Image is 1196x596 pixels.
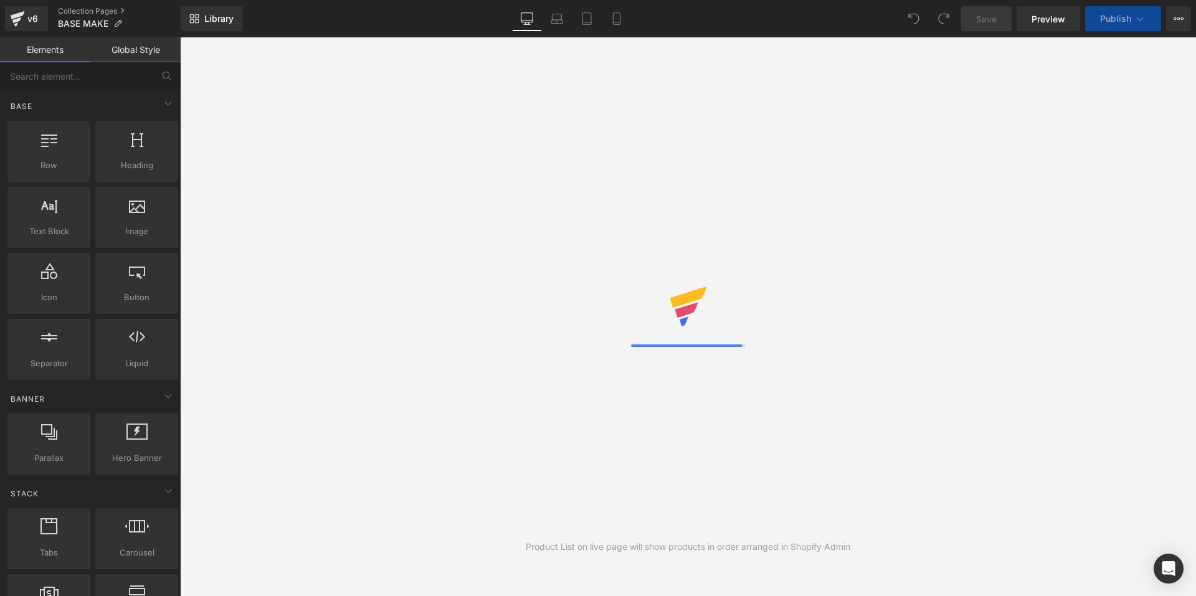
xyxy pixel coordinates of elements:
span: Base [9,100,34,112]
a: Laptop [542,6,572,31]
button: Publish [1085,6,1161,31]
a: Preview [1017,6,1080,31]
span: Parallax [11,452,87,465]
div: Open Intercom Messenger [1154,554,1184,584]
a: Mobile [602,6,632,31]
a: Collection Pages [58,6,181,16]
span: BASE MAKE [58,19,108,29]
button: Undo [901,6,926,31]
span: Image [99,225,174,238]
span: Save [976,12,997,26]
span: Button [99,291,174,304]
span: Stack [9,488,40,499]
span: Library [204,13,234,24]
span: Hero Banner [99,452,174,465]
a: v6 [5,6,48,31]
a: Tablet [572,6,602,31]
span: Heading [99,159,174,172]
div: v6 [25,11,40,27]
div: Product List on live page will show products in order arranged in Shopify Admin [526,540,850,554]
span: Tabs [11,546,87,559]
span: Banner [9,393,46,405]
a: Desktop [512,6,542,31]
span: Publish [1100,14,1131,24]
span: Liquid [99,357,174,370]
span: Icon [11,291,87,304]
button: Redo [931,6,956,31]
a: New Library [181,6,242,31]
span: Carousel [99,546,174,559]
a: Global Style [90,37,181,62]
span: Separator [11,357,87,370]
span: Preview [1032,12,1065,26]
button: More [1166,6,1191,31]
span: Row [11,159,87,172]
span: Text Block [11,225,87,238]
